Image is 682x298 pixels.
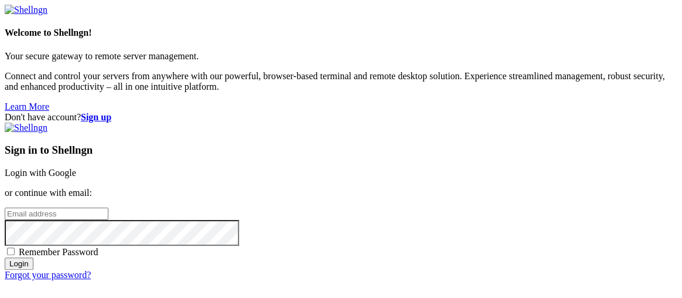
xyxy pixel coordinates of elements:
[5,168,76,178] a: Login with Google
[5,188,677,198] p: or continue with email:
[5,258,33,270] input: Login
[5,28,677,38] h4: Welcome to Shellngn!
[5,112,677,123] div: Don't have account?
[5,71,677,92] p: Connect and control your servers from anywhere with our powerful, browser-based terminal and remo...
[5,144,677,157] h3: Sign in to Shellngn
[5,208,108,220] input: Email address
[81,112,111,122] a: Sign up
[5,123,47,133] img: Shellngn
[5,270,91,280] a: Forgot your password?
[19,247,98,257] span: Remember Password
[7,248,15,255] input: Remember Password
[5,101,49,111] a: Learn More
[5,5,47,15] img: Shellngn
[5,51,677,62] p: Your secure gateway to remote server management.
